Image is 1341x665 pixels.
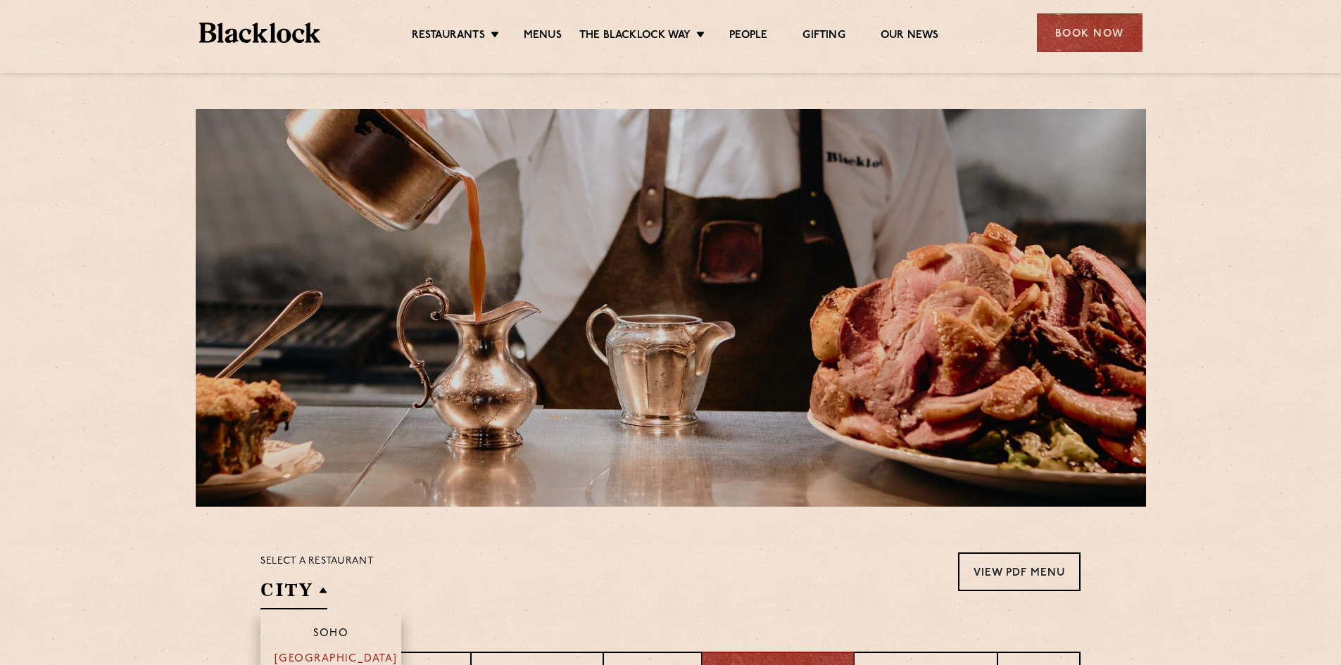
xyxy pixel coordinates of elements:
a: View PDF Menu [958,552,1081,591]
a: Gifting [802,29,845,44]
h2: City [260,578,327,609]
img: BL_Textured_Logo-footer-cropped.svg [199,23,321,43]
div: Book Now [1037,13,1142,52]
a: Restaurants [412,29,485,44]
a: Menus [524,29,562,44]
p: Soho [313,628,349,642]
a: People [729,29,767,44]
a: Our News [881,29,939,44]
a: The Blacklock Way [579,29,691,44]
p: Select a restaurant [260,552,374,571]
